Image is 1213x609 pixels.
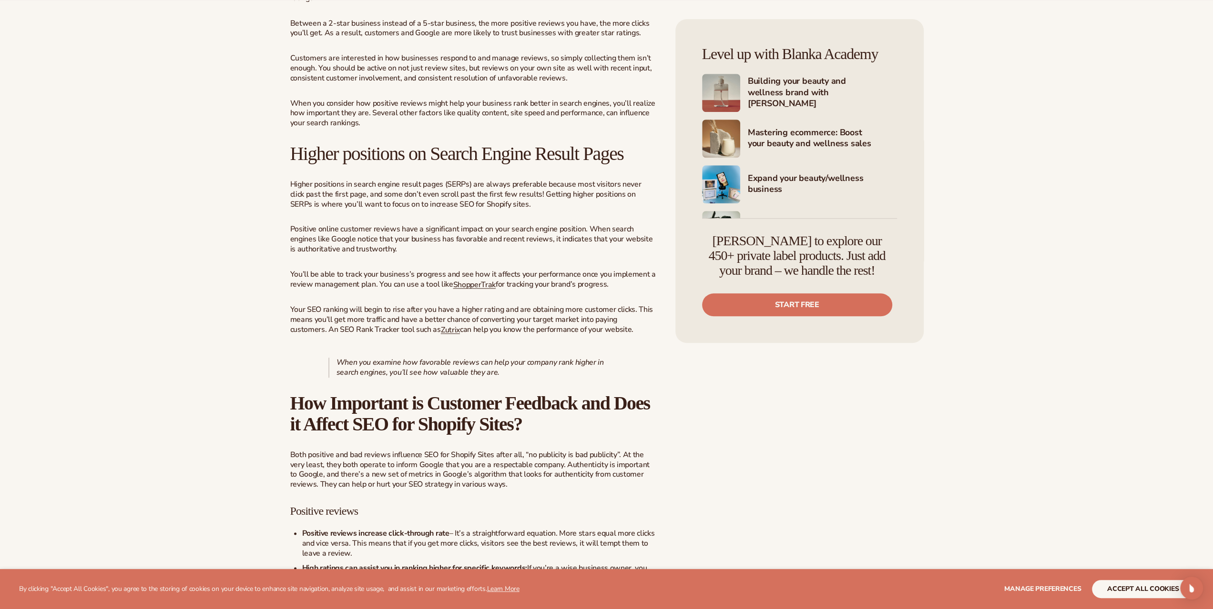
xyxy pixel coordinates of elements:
[702,74,740,112] img: Shopify Image 2
[336,358,619,378] p: When you examine how favorable reviews can help your company rank higher in search engines, you’l...
[290,99,657,128] p: When you consider how positive reviews might help your business rank better in search engines, yo...
[302,563,527,573] strong: High ratings can assist you in ranking higher for specific keywords:
[19,585,520,593] p: By clicking "Accept All Cookies", you agree to the storing of cookies on your device to enhance s...
[702,74,897,112] a: Shopify Image 2 Building your beauty and wellness brand with [PERSON_NAME]
[702,120,897,158] a: Shopify Image 3 Mastering ecommerce: Boost your beauty and wellness sales
[290,270,657,290] p: You’ll be able to track your business’s progress and see how it affects your performance once you...
[290,392,650,435] strong: How Important is Customer Feedback and Does it Affect SEO for Shopify Sites?
[748,173,897,196] h4: Expand your beauty/wellness business
[1180,577,1203,599] div: Open Intercom Messenger
[290,19,657,39] p: Between a 2-star business instead of a 5-star business, the more positive reviews you have, the m...
[702,234,892,278] h4: [PERSON_NAME] to explore our 450+ private label products. Just add your brand – we handle the rest!
[290,505,657,517] h3: Positive reviews
[1004,584,1081,593] span: Manage preferences
[290,224,657,254] p: Positive online customer reviews have a significant impact on your search engine position. When s...
[702,46,897,62] h4: Level up with Blanka Academy
[290,53,657,83] p: Customers are interested in how businesses respond to and manage reviews, so simply collecting th...
[702,165,897,203] a: Shopify Image 4 Expand your beauty/wellness business
[702,293,892,316] a: Start free
[290,143,657,164] h2: Higher positions on Search Engine Result Pages
[290,180,657,209] p: Higher positions in search engine result pages (SERPs) are always preferable because most visitor...
[453,279,495,290] a: ShopperTrak
[290,305,657,335] p: Your SEO ranking will begin to rise after you have a higher rating and are obtaining more custome...
[441,324,460,335] a: Zutrix
[702,211,740,249] img: Shopify Image 5
[302,529,657,558] li: – It’s a straightforward equation. More stars equal more clicks and vice versa. This means that i...
[748,127,897,150] h4: Mastering ecommerce: Boost your beauty and wellness sales
[487,584,519,593] a: Learn More
[702,165,740,203] img: Shopify Image 4
[1092,580,1194,598] button: accept all cookies
[290,450,657,489] p: Both positive and bad reviews influence SEO for Shopify Sites after all, “no publicity is bad pub...
[702,211,897,249] a: Shopify Image 5 Marketing your beauty and wellness brand 101
[302,528,449,539] strong: Positive reviews increase click-through rate
[302,563,657,593] li: If you’re a wise business owner, you should use reviews to improve your service. Reviews act as u...
[1004,580,1081,598] button: Manage preferences
[748,76,897,110] h4: Building your beauty and wellness brand with [PERSON_NAME]
[702,120,740,158] img: Shopify Image 3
